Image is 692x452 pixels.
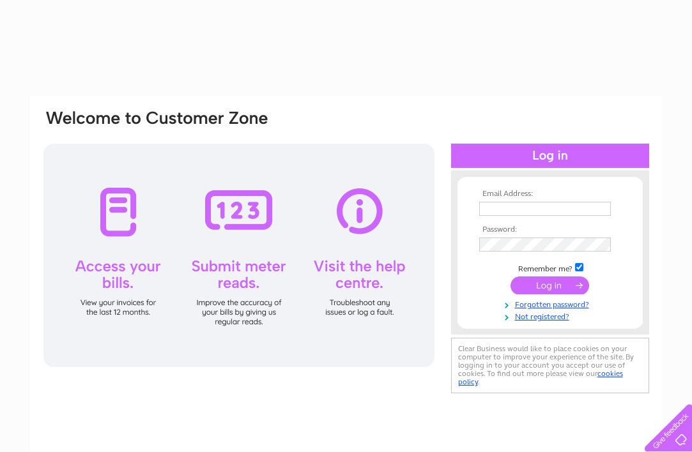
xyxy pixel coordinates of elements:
[458,369,623,386] a: cookies policy
[476,190,624,199] th: Email Address:
[479,310,624,322] a: Not registered?
[479,298,624,310] a: Forgotten password?
[476,225,624,234] th: Password:
[511,276,589,294] input: Submit
[451,338,649,393] div: Clear Business would like to place cookies on your computer to improve your experience of the sit...
[476,261,624,274] td: Remember me?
